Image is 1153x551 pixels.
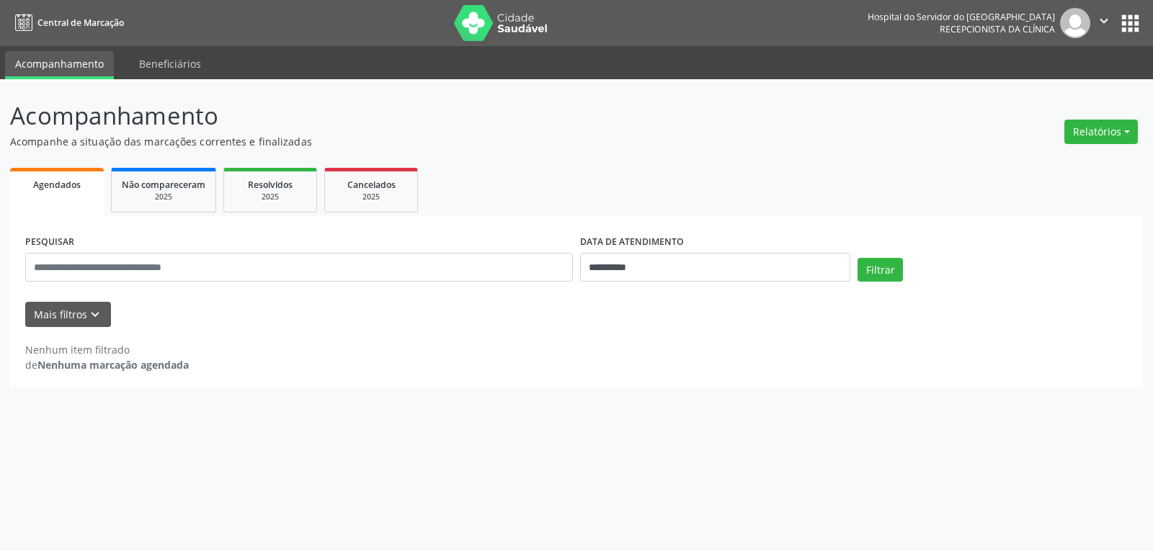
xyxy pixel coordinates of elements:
[347,179,396,191] span: Cancelados
[580,231,684,254] label: DATA DE ATENDIMENTO
[10,134,803,149] p: Acompanhe a situação das marcações correntes e finalizadas
[25,342,189,357] div: Nenhum item filtrado
[1096,13,1112,29] i: 
[5,51,114,79] a: Acompanhamento
[25,357,189,372] div: de
[858,258,903,282] button: Filtrar
[234,192,306,202] div: 2025
[129,51,211,76] a: Beneficiários
[868,11,1055,23] div: Hospital do Servidor do [GEOGRAPHIC_DATA]
[122,179,205,191] span: Não compareceram
[1060,8,1090,38] img: img
[1064,120,1138,144] button: Relatórios
[37,358,189,372] strong: Nenhuma marcação agendada
[335,192,407,202] div: 2025
[248,179,293,191] span: Resolvidos
[10,98,803,134] p: Acompanhamento
[122,192,205,202] div: 2025
[1090,8,1118,38] button: 
[25,302,111,327] button: Mais filtroskeyboard_arrow_down
[940,23,1055,35] span: Recepcionista da clínica
[37,17,124,29] span: Central de Marcação
[87,307,103,323] i: keyboard_arrow_down
[25,231,74,254] label: PESQUISAR
[1118,11,1143,36] button: apps
[33,179,81,191] span: Agendados
[10,11,124,35] a: Central de Marcação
